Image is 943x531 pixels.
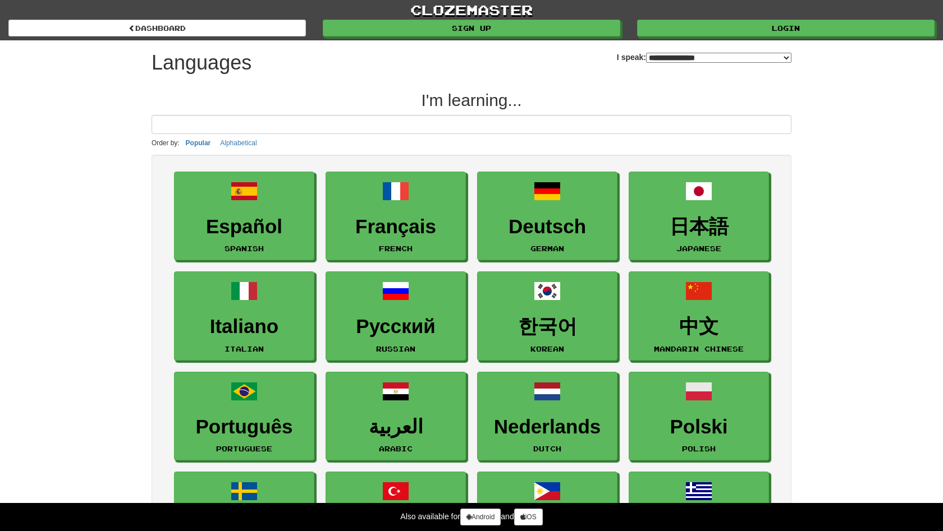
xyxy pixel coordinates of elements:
small: Arabic [379,445,413,452]
h3: Nederlands [483,416,611,438]
a: dashboard [8,20,306,36]
h3: Español [180,216,308,238]
a: PolskiPolish [629,372,769,461]
h3: Deutsch [483,216,611,238]
small: Korean [530,345,564,353]
small: French [379,244,413,252]
h3: Polski [635,416,763,438]
small: Portuguese [216,445,272,452]
small: Mandarin Chinese [654,345,744,353]
select: I speak: [646,53,791,63]
h3: 中文 [635,316,763,338]
button: Alphabetical [217,137,260,149]
button: Popular [182,137,214,149]
a: FrançaisFrench [326,172,466,261]
h3: Português [180,416,308,438]
h3: Italiano [180,316,308,338]
a: ItalianoItalian [174,271,314,361]
h3: Русский [332,316,460,338]
a: Android [460,509,501,525]
small: Dutch [533,445,561,452]
h3: 日本語 [635,216,763,238]
a: РусскийRussian [326,271,466,361]
a: NederlandsDutch [477,372,617,461]
a: Sign up [323,20,620,36]
a: PortuguêsPortuguese [174,372,314,461]
a: iOS [514,509,543,525]
h1: Languages [152,52,251,74]
small: Japanese [676,244,721,252]
h2: I'm learning... [152,91,791,109]
a: DeutschGerman [477,172,617,261]
a: EspañolSpanish [174,172,314,261]
small: Spanish [225,244,264,252]
a: العربيةArabic [326,372,466,461]
a: 한국어Korean [477,271,617,361]
small: Polish [682,445,716,452]
a: Login [637,20,935,36]
small: German [530,244,564,252]
a: 中文Mandarin Chinese [629,271,769,361]
small: Italian [225,345,264,353]
a: 日本語Japanese [629,172,769,261]
small: Russian [376,345,415,353]
h3: Français [332,216,460,238]
h3: 한국어 [483,316,611,338]
small: Order by: [152,139,180,147]
label: I speak: [617,52,791,63]
h3: العربية [332,416,460,438]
